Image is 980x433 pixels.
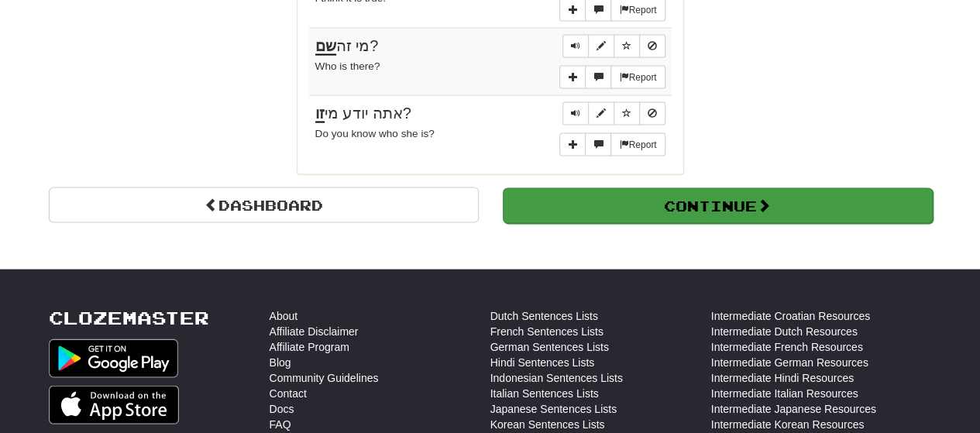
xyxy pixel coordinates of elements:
button: Edit sentence [588,34,614,57]
button: Continue [503,187,933,223]
div: Sentence controls [562,34,665,57]
button: Edit sentence [588,101,614,125]
button: Toggle favorite [614,101,640,125]
button: Report [610,65,665,88]
a: Intermediate Hindi Resources [711,369,854,385]
div: Sentence controls [562,101,665,125]
a: Contact [270,385,307,400]
button: Toggle favorite [614,34,640,57]
a: Blog [270,354,291,369]
button: Toggle ignore [639,34,665,57]
button: Report [610,132,665,156]
a: Intermediate German Resources [711,354,868,369]
u: שם [315,36,336,55]
a: German Sentences Lists [490,338,609,354]
a: Affiliate Program [270,338,349,354]
a: Italian Sentences Lists [490,385,599,400]
button: Add sentence to collection [559,132,586,156]
small: Do you know who she is? [315,127,435,139]
u: זו [315,104,325,122]
button: Toggle ignore [639,101,665,125]
button: Play sentence audio [562,101,589,125]
a: Dutch Sentences Lists [490,308,598,323]
a: Intermediate Japanese Resources [711,400,876,416]
a: Docs [270,400,294,416]
a: FAQ [270,416,291,431]
img: Get it on App Store [49,385,180,424]
a: Community Guidelines [270,369,379,385]
a: About [270,308,298,323]
a: Japanese Sentences Lists [490,400,617,416]
a: Intermediate Italian Resources [711,385,858,400]
a: Clozemaster [49,308,209,327]
img: Get it on Google Play [49,338,179,377]
a: Indonesian Sentences Lists [490,369,623,385]
span: מי זה ? [315,36,379,55]
a: Korean Sentences Lists [490,416,605,431]
span: אתה יודע מי ? [315,104,411,122]
small: Who is there? [315,60,380,71]
a: Intermediate French Resources [711,338,863,354]
a: Intermediate Dutch Resources [711,323,858,338]
button: Add sentence to collection [559,65,586,88]
div: More sentence controls [559,132,665,156]
a: Intermediate Croatian Resources [711,308,870,323]
div: More sentence controls [559,65,665,88]
button: Play sentence audio [562,34,589,57]
a: Dashboard [49,187,479,222]
a: Affiliate Disclaimer [270,323,359,338]
a: French Sentences Lists [490,323,603,338]
a: Hindi Sentences Lists [490,354,595,369]
a: Intermediate Korean Resources [711,416,865,431]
